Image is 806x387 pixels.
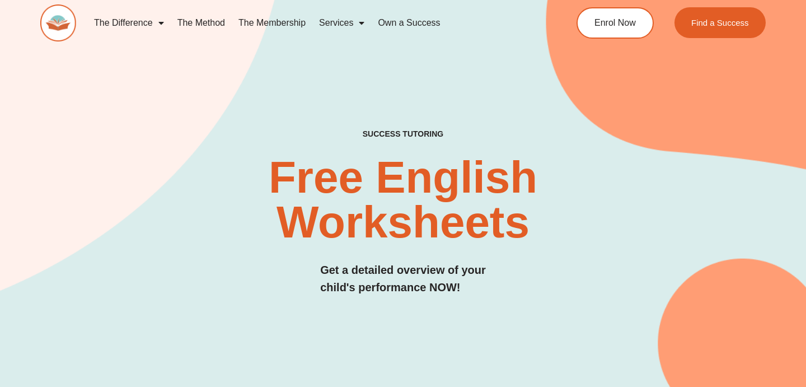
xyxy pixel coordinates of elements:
[296,129,510,139] h4: SUCCESS TUTORING​
[87,10,171,36] a: The Difference
[594,18,636,27] span: Enrol Now
[320,262,486,296] h3: Get a detailed overview of your child's performance NOW!
[577,7,654,39] a: Enrol Now
[691,18,749,27] span: Find a Success
[171,10,232,36] a: The Method
[232,10,312,36] a: The Membership
[163,155,642,245] h2: Free English Worksheets​
[87,10,535,36] nav: Menu
[674,7,766,38] a: Find a Success
[371,10,447,36] a: Own a Success
[312,10,371,36] a: Services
